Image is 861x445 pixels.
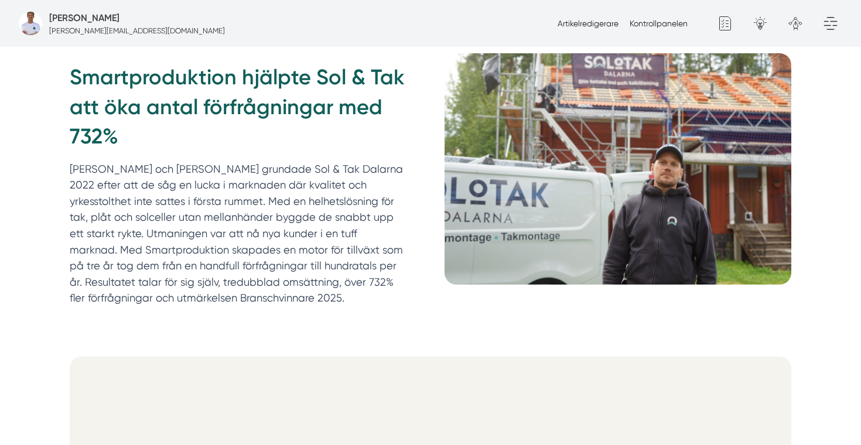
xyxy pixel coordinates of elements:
p: [PERSON_NAME] och [PERSON_NAME] grundade Sol & Tak Dalarna 2022 efter att de såg en lucka i markn... [70,161,407,306]
h1: Smartproduktion hjälpte Sol & Tak att öka antal förfrågningar med 732% [70,63,416,160]
a: Artikelredigerare [558,19,619,28]
a: Kontrollpanelen [630,19,688,28]
h5: Administratör [49,11,119,25]
img: foretagsbild-pa-smartproduktion-en-webbyraer-i-dalarnas-lan.png [19,12,42,35]
img: Bild till Smartproduktion hjälpte Sol & Tak att öka antal förfrågningar med 732% [445,53,791,285]
p: [PERSON_NAME][EMAIL_ADDRESS][DOMAIN_NAME] [49,25,225,36]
